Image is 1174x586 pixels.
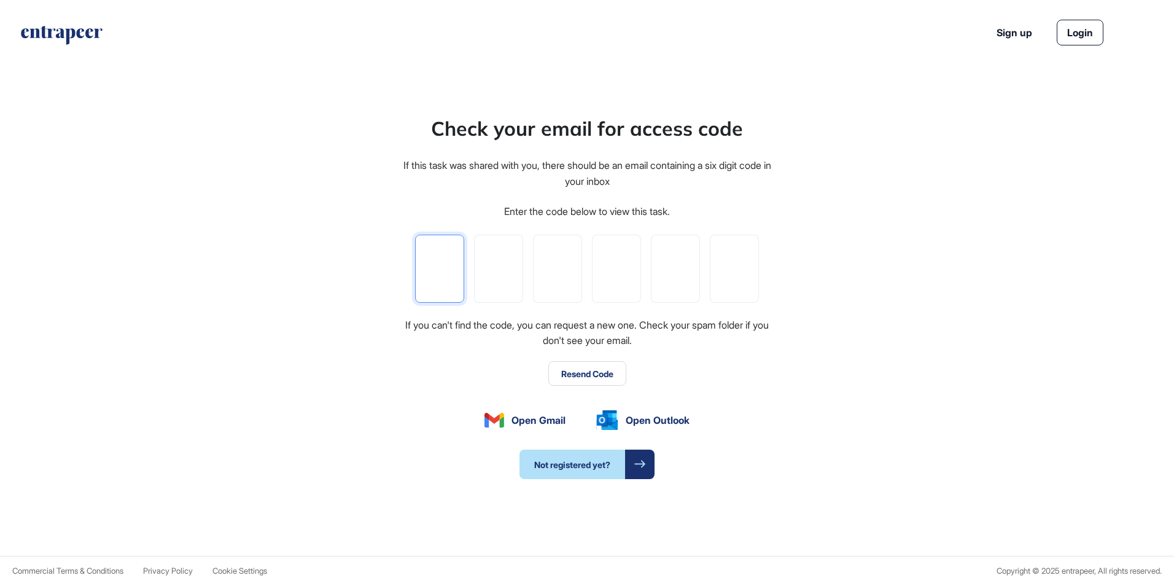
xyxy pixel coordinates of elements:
div: Enter the code below to view this task. [504,204,670,220]
span: Not registered yet? [519,450,625,479]
span: Open Gmail [511,413,566,428]
a: entrapeer-logo [20,26,104,49]
a: Commercial Terms & Conditions [12,566,123,576]
a: Sign up [997,25,1032,40]
a: Open Gmail [484,413,566,428]
a: Login [1057,20,1103,45]
a: Not registered yet? [519,450,655,479]
div: If this task was shared with you, there should be an email containing a six digit code in your inbox [402,158,772,189]
div: Copyright © 2025 entrapeer, All rights reserved. [997,566,1162,576]
button: Resend Code [548,361,626,386]
div: Check your email for access code [431,114,743,143]
span: Open Outlook [626,413,690,428]
a: Privacy Policy [143,566,193,576]
a: Cookie Settings [212,566,267,576]
a: Open Outlook [596,410,690,430]
div: If you can't find the code, you can request a new one. Check your spam folder if you don't see yo... [402,318,772,349]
